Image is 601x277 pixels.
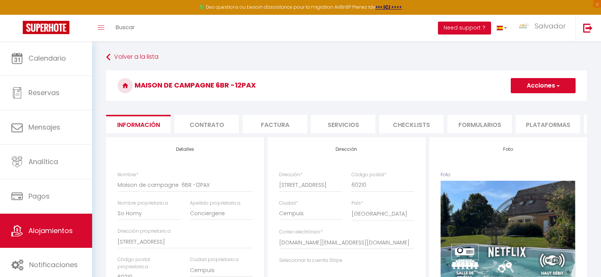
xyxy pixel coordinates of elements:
[28,53,66,63] span: Calendario
[28,88,60,97] span: Reservas
[28,191,50,201] span: Pagos
[535,21,566,31] span: Salvador
[28,122,60,132] span: Mensajes
[118,147,253,152] h4: Detalles
[190,200,240,207] label: Apellido proprietario.a
[279,147,414,152] h4: Dirección
[28,226,73,235] span: Alojamientos
[118,200,168,207] label: Nombre proprietario.a
[29,260,78,269] span: Notificaciones
[118,228,171,235] label: Dirección proprietario.a
[518,23,530,30] img: ...
[511,78,576,93] button: Acciones
[583,23,593,33] img: logout
[447,115,512,133] li: Formularios
[279,257,342,264] label: Seleccionar la cuenta Stripe
[106,50,587,64] a: Volver a la lista
[28,157,58,166] span: Analítica
[441,171,450,178] label: Foto
[110,15,140,41] a: Buscar
[279,200,298,207] label: Ciudad
[379,115,444,133] li: Checklists
[516,115,580,133] li: Plataformas
[351,171,386,178] label: Código postal
[375,4,402,10] a: >>> ICI <<<<
[438,22,491,34] button: Need support ?
[174,115,239,133] li: Contrato
[243,115,307,133] li: Factura
[106,115,171,133] li: Información
[513,15,575,41] a: ... Salvador
[118,256,180,271] label: Código postal proprietario.a
[106,70,587,101] h3: Maison de campagne 6BR -12PAX
[351,200,363,207] label: País
[279,228,323,236] label: Correo electrónico
[441,147,576,152] h4: Foto
[23,21,69,34] img: Super Booking
[116,23,135,31] span: Buscar
[190,256,239,263] label: Ciudad proprietario.a
[279,171,303,178] label: Dirección
[118,171,138,178] label: Nombre
[311,115,375,133] li: Servicios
